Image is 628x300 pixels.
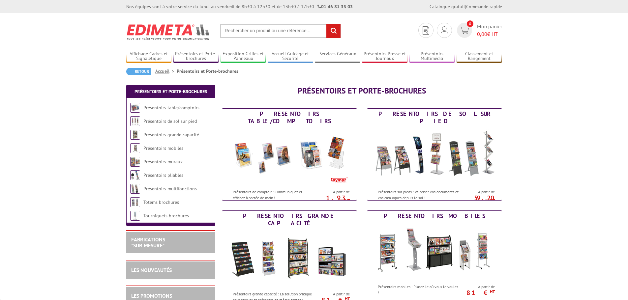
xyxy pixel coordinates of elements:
[224,110,355,125] div: Présentoirs table/comptoirs
[317,4,353,10] strong: 01 46 81 33 03
[430,3,502,10] div: |
[477,30,502,38] span: € HT
[222,108,357,201] a: Présentoirs table/comptoirs Présentoirs table/comptoirs Présentoirs de comptoir : Communiquez et ...
[490,198,495,204] sup: HT
[316,189,350,195] span: A partir de
[458,291,495,295] p: 81 €
[467,20,473,27] span: 0
[374,221,495,281] img: Présentoirs mobiles
[130,197,140,207] img: Totems brochures
[441,26,448,34] img: devis rapide
[224,212,355,227] div: Présentoirs grande capacité
[143,199,179,205] a: Totems brochures
[477,31,487,37] span: 0,00
[430,4,465,10] a: Catalogue gratuit
[374,126,495,186] img: Présentoirs de sol sur pied
[460,27,469,34] img: devis rapide
[130,157,140,167] img: Présentoirs muraux
[177,68,238,74] li: Présentoirs et Porte-brochures
[228,229,350,288] img: Présentoirs grande capacité
[143,186,197,192] a: Présentoirs multifonctions
[362,51,407,62] a: Présentoirs Presse et Journaux
[143,159,183,165] a: Présentoirs muraux
[315,51,360,62] a: Services Généraux
[130,170,140,180] img: Présentoirs pliables
[130,143,140,153] img: Présentoirs mobiles
[130,184,140,194] img: Présentoirs multifonctions
[461,189,495,195] span: A partir de
[220,24,341,38] input: Rechercher un produit ou une référence...
[345,198,350,204] sup: HT
[173,51,219,62] a: Présentoirs et Porte-brochures
[369,212,500,220] div: Présentoirs mobiles
[369,110,500,125] div: Présentoirs de sol sur pied
[455,23,502,38] a: devis rapide 0 Mon panier 0,00€ HT
[222,87,502,95] h1: Présentoirs et Porte-brochures
[130,211,140,221] img: Tourniquets brochures
[466,4,502,10] a: Commande rapide
[126,68,151,75] a: Retour
[228,126,350,186] img: Présentoirs table/comptoirs
[143,105,199,111] a: Présentoirs table/comptoirs
[143,172,183,178] a: Présentoirs pliables
[268,51,313,62] a: Accueil Guidage et Sécurité
[457,51,502,62] a: Classement et Rangement
[130,116,140,126] img: Présentoirs de sol sur pied
[155,68,177,74] a: Accueil
[131,292,172,299] a: LES PROMOTIONS
[477,23,502,38] span: Mon panier
[126,51,172,62] a: Affichage Cadres et Signalétique
[378,284,460,295] p: Présentoirs mobiles : Placez-le où vous le voulez !
[131,236,165,249] a: FABRICATIONS"Sur Mesure"
[131,267,172,273] a: LES NOUVEAUTÉS
[409,51,455,62] a: Présentoirs Multimédia
[126,3,353,10] div: Nos équipes sont à votre service du lundi au vendredi de 8h30 à 12h30 et de 13h30 à 17h30
[143,213,189,219] a: Tourniquets brochures
[130,130,140,140] img: Présentoirs grande capacité
[326,24,341,38] input: rechercher
[458,196,495,204] p: 59.20 €
[316,291,350,297] span: A partir de
[143,118,197,124] a: Présentoirs de sol sur pied
[461,284,495,289] span: A partir de
[135,89,207,95] a: Présentoirs et Porte-brochures
[233,189,314,200] p: Présentoirs de comptoir : Communiquez et affichez à portée de main !
[378,189,460,200] p: Présentoirs sur pieds : Valoriser vos documents et vos catalogues depuis le sol !
[130,103,140,113] img: Présentoirs table/comptoirs
[221,51,266,62] a: Exposition Grilles et Panneaux
[313,196,350,204] p: 1.93 €
[126,20,210,44] img: Edimeta
[490,289,495,294] sup: HT
[367,108,502,201] a: Présentoirs de sol sur pied Présentoirs de sol sur pied Présentoirs sur pieds : Valoriser vos doc...
[143,145,183,151] a: Présentoirs mobiles
[423,26,429,35] img: devis rapide
[143,132,199,138] a: Présentoirs grande capacité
